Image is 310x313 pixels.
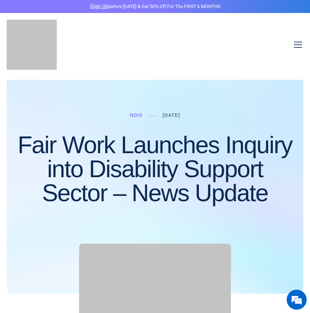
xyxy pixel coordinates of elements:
a: [DATE] [163,112,180,118]
button: open-menu [293,39,303,50]
a: NDIS [130,112,142,118]
h1: Fair Work Launches Inquiry into Disability Support Sector – News Update [13,133,297,205]
p: before [DATE] & Get 50% Off for the FIRST 6 MONTHS [5,3,305,10]
a: Sign Up [90,2,108,10]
